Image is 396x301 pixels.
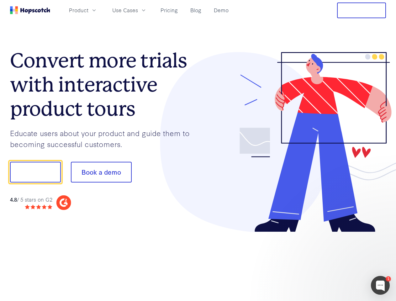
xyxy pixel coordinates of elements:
button: Free Trial [337,3,386,18]
button: Show me! [10,162,61,182]
div: 1 [386,276,391,282]
div: / 5 stars on G2 [10,196,52,203]
a: Pricing [158,5,180,15]
h1: Convert more trials with interactive product tours [10,49,198,121]
button: Use Cases [108,5,150,15]
span: Use Cases [112,6,138,14]
button: Product [65,5,101,15]
a: Blog [188,5,204,15]
button: Book a demo [71,162,132,182]
p: Educate users about your product and guide them to becoming successful customers. [10,128,198,149]
a: Home [10,6,50,14]
strong: 4.8 [10,196,17,203]
a: Demo [211,5,231,15]
span: Product [69,6,88,14]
